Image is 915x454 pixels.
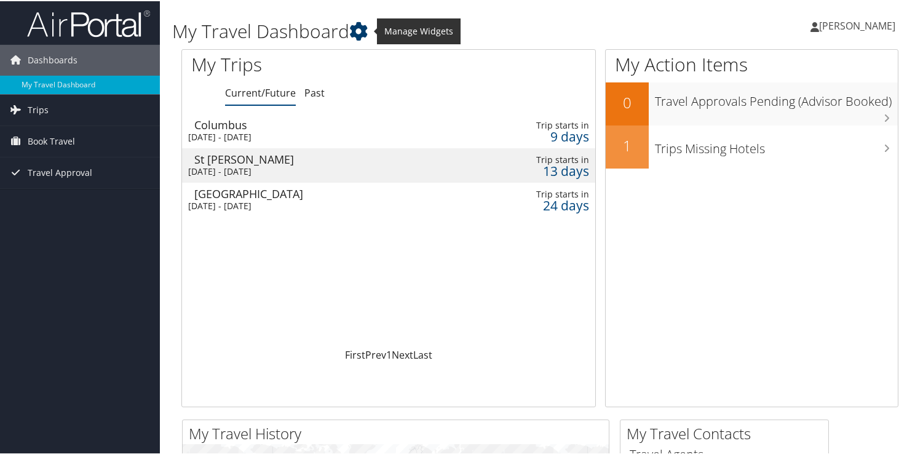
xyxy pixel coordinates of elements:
[499,130,589,141] div: 9 days
[386,347,392,360] a: 1
[365,347,386,360] a: Prev
[655,86,898,109] h3: Travel Approvals Pending (Advisor Booked)
[606,124,898,167] a: 1Trips Missing Hotels
[606,134,649,155] h2: 1
[606,50,898,76] h1: My Action Items
[413,347,432,360] a: Last
[172,17,662,43] h1: My Travel Dashboard
[28,44,77,74] span: Dashboards
[345,347,365,360] a: First
[499,188,589,199] div: Trip starts in
[499,119,589,130] div: Trip starts in
[27,8,150,37] img: airportal-logo.png
[188,130,451,141] div: [DATE] - [DATE]
[194,118,457,129] div: Columbus
[655,133,898,156] h3: Trips Missing Hotels
[499,164,589,175] div: 13 days
[188,199,451,210] div: [DATE] - [DATE]
[189,422,609,443] h2: My Travel History
[392,347,413,360] a: Next
[499,199,589,210] div: 24 days
[377,17,461,43] span: Manage Widgets
[191,50,414,76] h1: My Trips
[194,187,457,198] div: [GEOGRAPHIC_DATA]
[606,81,898,124] a: 0Travel Approvals Pending (Advisor Booked)
[304,85,325,98] a: Past
[188,165,451,176] div: [DATE] - [DATE]
[28,156,92,187] span: Travel Approval
[606,91,649,112] h2: 0
[627,422,828,443] h2: My Travel Contacts
[499,153,589,164] div: Trip starts in
[810,6,908,43] a: [PERSON_NAME]
[225,85,296,98] a: Current/Future
[819,18,895,31] span: [PERSON_NAME]
[28,94,49,124] span: Trips
[194,153,457,164] div: St [PERSON_NAME]
[28,125,75,156] span: Book Travel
